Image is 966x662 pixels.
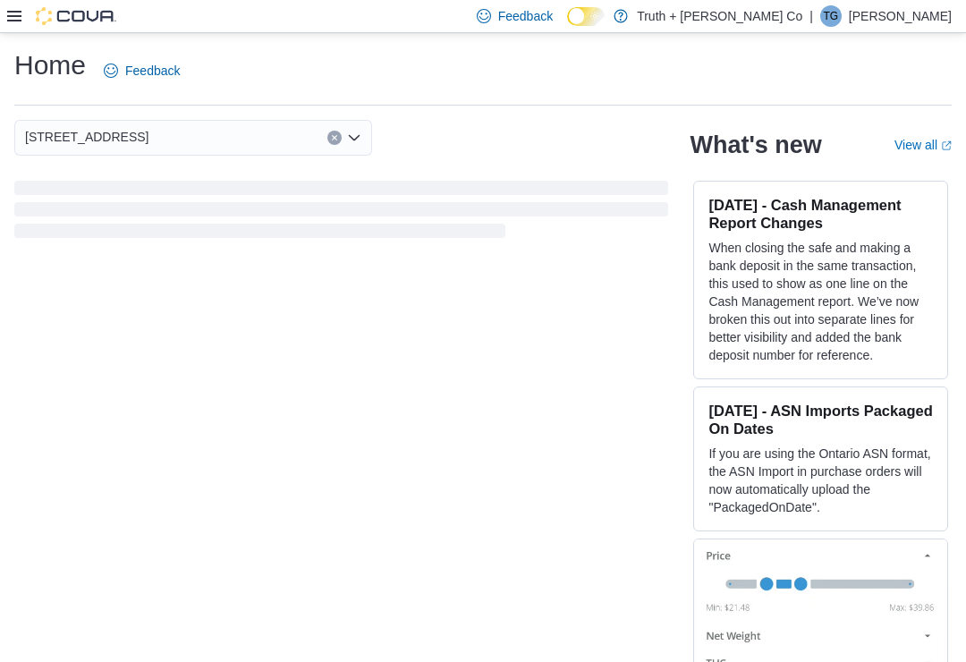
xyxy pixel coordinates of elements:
[849,5,952,27] p: [PERSON_NAME]
[708,196,933,232] h3: [DATE] - Cash Management Report Changes
[708,402,933,437] h3: [DATE] - ASN Imports Packaged On Dates
[498,7,553,25] span: Feedback
[809,5,813,27] p: |
[690,131,821,159] h2: What's new
[125,62,180,80] span: Feedback
[894,138,952,152] a: View allExternal link
[14,47,86,83] h1: Home
[824,5,839,27] span: TG
[347,131,361,145] button: Open list of options
[567,7,605,26] input: Dark Mode
[708,239,933,364] p: When closing the safe and making a bank deposit in the same transaction, this used to show as one...
[97,53,187,89] a: Feedback
[708,445,933,516] p: If you are using the Ontario ASN format, the ASN Import in purchase orders will now automatically...
[567,26,568,27] span: Dark Mode
[25,126,148,148] span: [STREET_ADDRESS]
[941,140,952,151] svg: External link
[327,131,342,145] button: Clear input
[820,5,842,27] div: Tyler Green
[637,5,802,27] p: Truth + [PERSON_NAME] Co
[14,184,668,242] span: Loading
[36,7,116,25] img: Cova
